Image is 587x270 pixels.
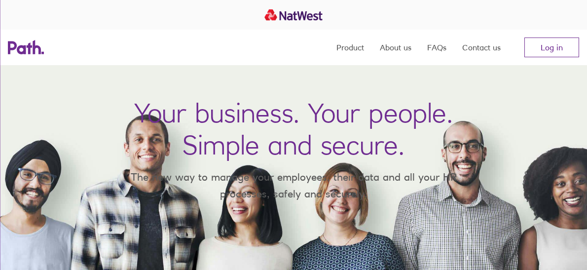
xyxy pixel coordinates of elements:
a: FAQs [427,30,446,65]
h1: Your business. Your people. Simple and secure. [134,97,453,161]
a: Log in [524,38,579,57]
a: Product [336,30,364,65]
p: The new way to manage your employees, their data and all your HR processes, safely and securely. [116,169,471,202]
a: About us [380,30,411,65]
a: Contact us [462,30,501,65]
